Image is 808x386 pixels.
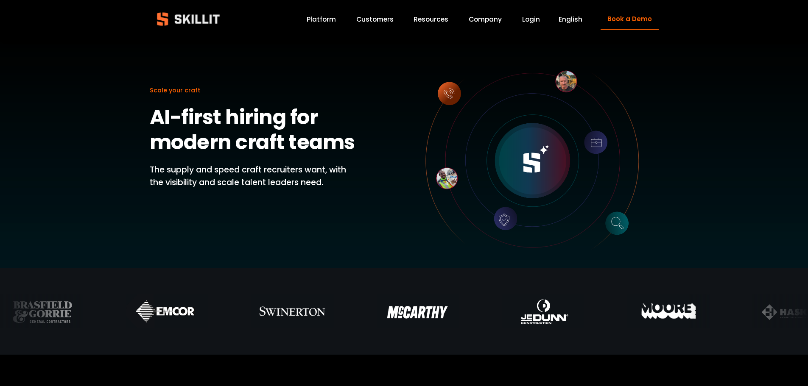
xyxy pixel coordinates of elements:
[559,14,582,24] span: English
[307,14,336,25] a: Platform
[150,103,355,156] strong: AI-first hiring for modern craft teams
[150,164,359,189] p: The supply and speed craft recruiters want, with the visibility and scale talent leaders need.
[356,14,394,25] a: Customers
[414,14,448,25] a: folder dropdown
[469,14,502,25] a: Company
[522,14,540,25] a: Login
[150,86,201,94] span: Scale your craft
[414,14,448,24] span: Resources
[559,14,582,25] div: language picker
[601,9,658,30] a: Book a Demo
[150,6,227,32] img: Skillit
